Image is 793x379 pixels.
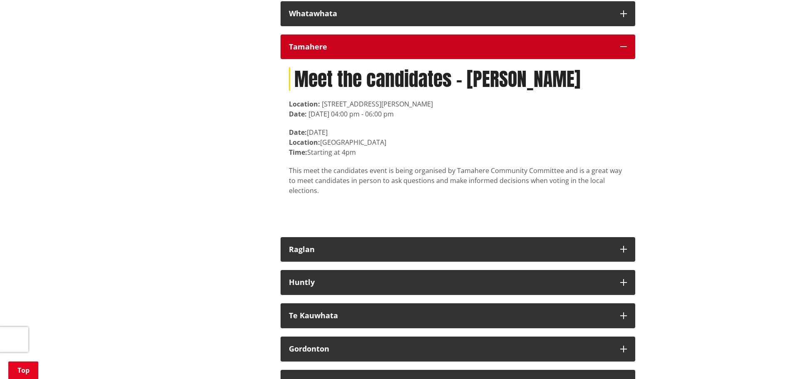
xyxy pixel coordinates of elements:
div: Huntly [289,278,612,287]
a: Top [8,362,38,379]
time: [DATE] 04:00 pm - 06:00 pm [308,109,394,119]
strong: Location: [289,99,320,109]
p: [DATE] [GEOGRAPHIC_DATA] Starting at 4pm [289,127,627,157]
button: Whatawhata [281,1,635,26]
h1: Meet the candidates - [PERSON_NAME] [289,67,627,90]
button: Raglan [281,237,635,262]
button: Gordonton [281,337,635,362]
div: Te Kauwhata [289,312,612,320]
strong: Date: [289,128,307,137]
div: Tamahere [289,43,612,51]
span: [STREET_ADDRESS][PERSON_NAME] [322,99,433,109]
strong: Date: [289,109,307,119]
p: This meet the candidates event is being organised by Tamahere Community Committee and is a great ... [289,166,627,196]
strong: Gordonton [289,344,329,354]
button: Tamahere [281,35,635,59]
strong: Location: [289,138,320,147]
button: Te Kauwhata [281,303,635,328]
button: Huntly [281,270,635,295]
div: Whatawhata [289,10,612,18]
strong: Time: [289,148,307,157]
iframe: Messenger Launcher [755,344,785,374]
div: Raglan [289,245,612,254]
